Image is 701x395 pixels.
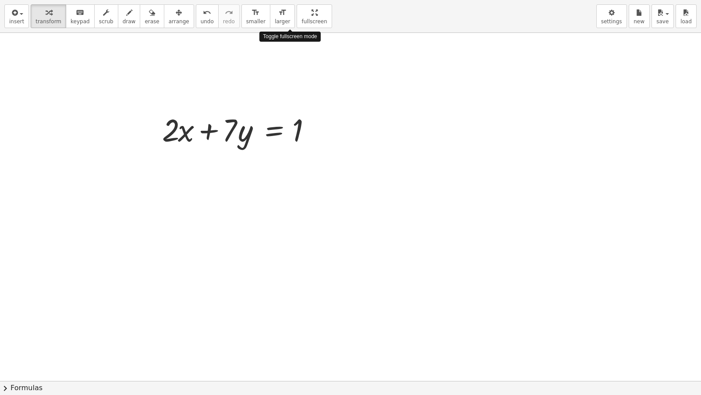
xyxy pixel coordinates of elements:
button: erase [140,4,164,28]
button: format_sizesmaller [241,4,270,28]
i: format_size [251,7,260,18]
span: transform [35,18,61,25]
span: undo [201,18,214,25]
button: draw [118,4,141,28]
i: keyboard [76,7,84,18]
span: new [634,18,644,25]
button: fullscreen [297,4,332,28]
div: Toggle fullscreen mode [259,32,320,42]
i: format_size [278,7,287,18]
span: insert [9,18,24,25]
button: redoredo [218,4,240,28]
span: settings [601,18,622,25]
span: save [656,18,669,25]
i: redo [225,7,233,18]
span: arrange [169,18,189,25]
span: fullscreen [301,18,327,25]
span: larger [275,18,290,25]
button: new [629,4,650,28]
span: scrub [99,18,113,25]
span: erase [145,18,159,25]
button: settings [596,4,627,28]
button: keyboardkeypad [66,4,95,28]
button: insert [4,4,29,28]
button: format_sizelarger [270,4,295,28]
button: transform [31,4,66,28]
button: arrange [164,4,194,28]
span: redo [223,18,235,25]
span: smaller [246,18,266,25]
button: undoundo [196,4,219,28]
button: save [651,4,674,28]
button: scrub [94,4,118,28]
button: load [676,4,697,28]
span: draw [123,18,136,25]
i: undo [203,7,211,18]
span: load [680,18,692,25]
span: keypad [71,18,90,25]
